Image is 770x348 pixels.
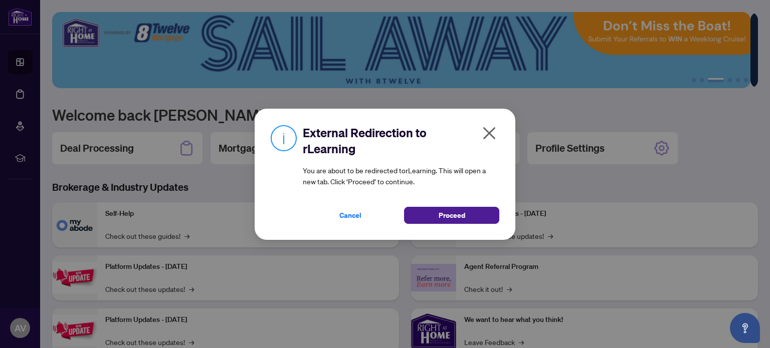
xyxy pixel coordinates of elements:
[339,207,361,223] span: Cancel
[303,125,499,157] h2: External Redirection to rLearning
[303,125,499,224] div: You are about to be redirected to rLearning . This will open a new tab. Click ‘Proceed’ to continue.
[481,125,497,141] span: close
[730,313,760,343] button: Open asap
[271,125,297,151] img: Info Icon
[303,207,398,224] button: Cancel
[404,207,499,224] button: Proceed
[439,207,465,223] span: Proceed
